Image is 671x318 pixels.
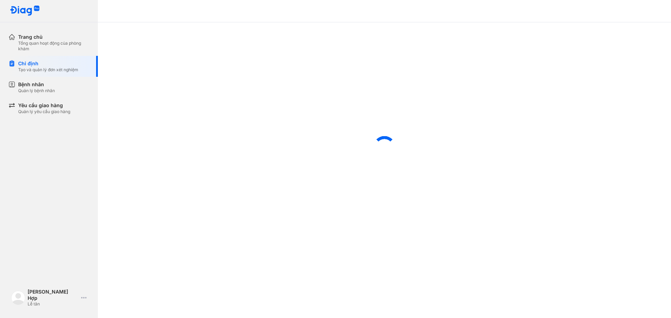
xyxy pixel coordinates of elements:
[18,34,89,40] div: Trang chủ
[10,6,40,16] img: logo
[11,291,25,305] img: logo
[18,67,78,73] div: Tạo và quản lý đơn xét nghiệm
[18,102,70,109] div: Yêu cầu giao hàng
[28,301,78,307] div: Lễ tân
[18,60,78,67] div: Chỉ định
[18,88,55,94] div: Quản lý bệnh nhân
[18,109,70,114] div: Quản lý yêu cầu giao hàng
[18,40,89,52] div: Tổng quan hoạt động của phòng khám
[18,81,55,88] div: Bệnh nhân
[28,289,78,301] div: [PERSON_NAME] Hợp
